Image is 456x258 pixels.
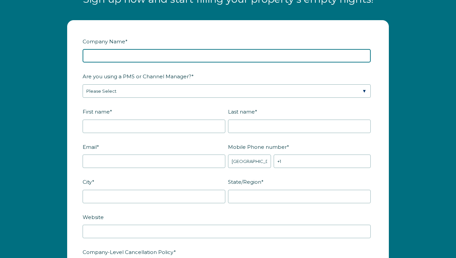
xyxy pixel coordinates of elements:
[228,177,261,187] span: State/Region
[228,142,287,152] span: Mobile Phone number
[83,36,125,47] span: Company Name
[83,106,110,117] span: First name
[228,106,255,117] span: Last name
[83,142,97,152] span: Email
[83,247,174,257] span: Company-Level Cancellation Policy
[83,212,104,222] span: Website
[83,71,191,82] span: Are you using a PMS or Channel Manager?
[83,177,92,187] span: City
